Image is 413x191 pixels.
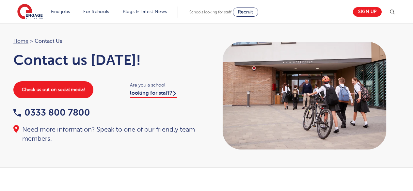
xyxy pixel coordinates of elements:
span: Are you a school [130,81,200,89]
nav: breadcrumb [13,37,200,45]
span: Schools looking for staff [189,10,231,14]
span: Recruit [238,9,253,14]
a: Find jobs [51,9,70,14]
div: Need more information? Speak to one of our friendly team members. [13,125,200,143]
a: Recruit [233,8,258,17]
span: > [30,38,33,44]
a: 0333 800 7800 [13,107,90,118]
a: Sign up [353,7,382,17]
a: For Schools [83,9,109,14]
a: Home [13,38,28,44]
span: Contact Us [35,37,62,45]
h1: Contact us [DATE]! [13,52,200,68]
a: Check us out on social media! [13,81,93,98]
img: Engage Education [17,4,43,20]
a: Blogs & Latest News [123,9,167,14]
a: looking for staff? [130,90,177,98]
